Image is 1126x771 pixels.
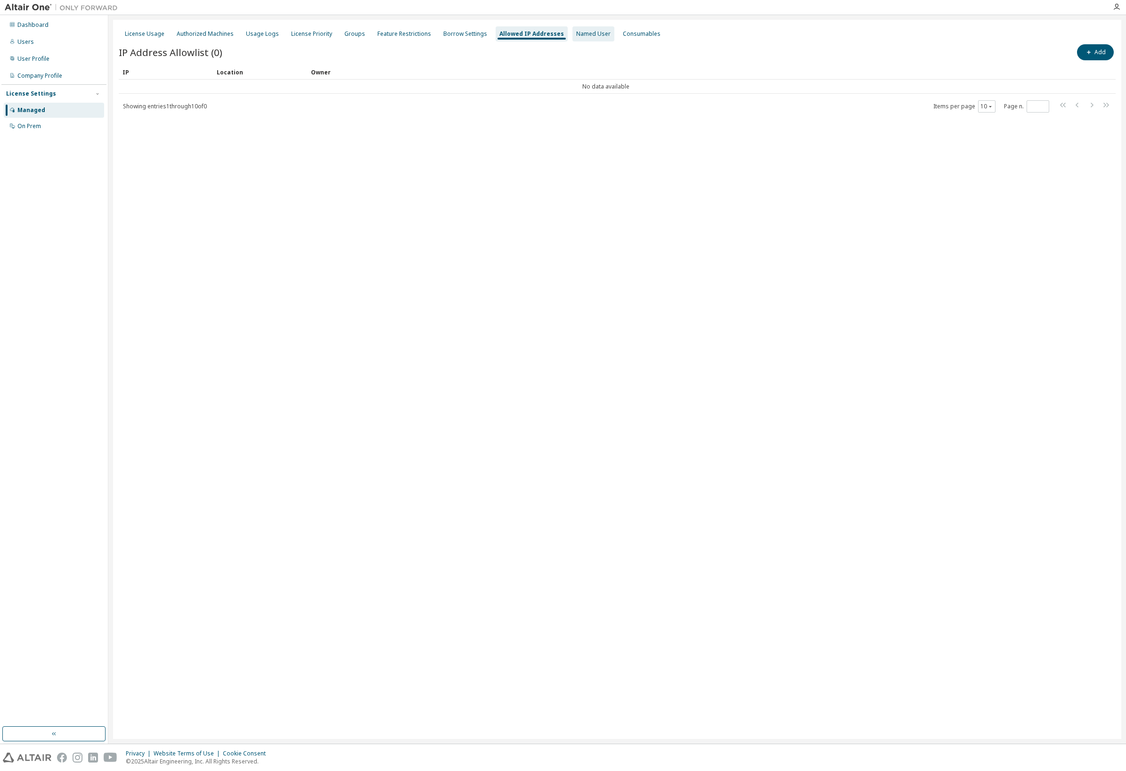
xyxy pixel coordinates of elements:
[123,102,207,110] span: Showing entries 1 through 10 of 0
[1004,100,1049,113] span: Page n.
[344,30,365,38] div: Groups
[17,106,45,114] div: Managed
[217,65,303,80] div: Location
[499,30,564,38] div: Allowed IP Addresses
[125,30,164,38] div: License Usage
[126,750,154,757] div: Privacy
[177,30,234,38] div: Authorized Machines
[443,30,487,38] div: Borrow Settings
[154,750,223,757] div: Website Terms of Use
[104,753,117,763] img: youtube.svg
[73,753,82,763] img: instagram.svg
[3,753,51,763] img: altair_logo.svg
[576,30,611,38] div: Named User
[933,100,995,113] span: Items per page
[126,757,271,765] p: © 2025 Altair Engineering, Inc. All Rights Reserved.
[17,55,49,63] div: User Profile
[88,753,98,763] img: linkedin.svg
[119,80,1093,94] td: No data available
[17,122,41,130] div: On Prem
[57,753,67,763] img: facebook.svg
[291,30,332,38] div: License Priority
[246,30,279,38] div: Usage Logs
[17,38,34,46] div: Users
[122,65,209,80] div: IP
[17,72,62,80] div: Company Profile
[980,103,993,110] button: 10
[623,30,661,38] div: Consumables
[6,90,56,97] div: License Settings
[223,750,271,757] div: Cookie Consent
[311,65,1089,80] div: Owner
[377,30,431,38] div: Feature Restrictions
[1077,44,1114,60] button: Add
[119,46,222,59] span: IP Address Allowlist (0)
[17,21,49,29] div: Dashboard
[5,3,122,12] img: Altair One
